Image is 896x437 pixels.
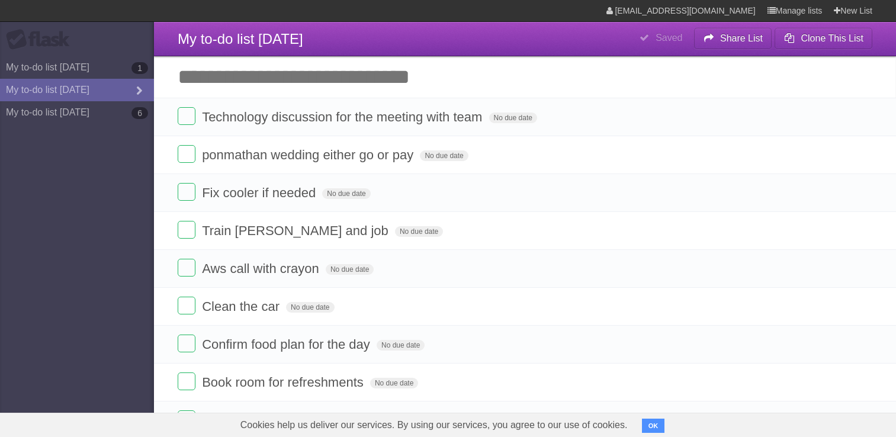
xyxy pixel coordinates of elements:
[489,113,537,123] span: No due date
[202,375,367,390] span: Book room for refreshments
[6,29,77,50] div: Flask
[131,62,148,74] b: 1
[178,183,195,201] label: Done
[694,28,772,49] button: Share List
[178,372,195,390] label: Done
[178,410,195,428] label: Done
[801,33,863,43] b: Clone This List
[326,264,374,275] span: No due date
[131,107,148,119] b: 6
[370,378,418,388] span: No due date
[202,110,485,124] span: Technology discussion for the meeting with team
[178,107,195,125] label: Done
[178,259,195,277] label: Done
[377,340,425,351] span: No due date
[775,28,872,49] button: Clone This List
[202,337,373,352] span: Confirm food plan for the day
[322,188,370,199] span: No due date
[178,221,195,239] label: Done
[420,150,468,161] span: No due date
[642,419,665,433] button: OK
[202,147,416,162] span: ponmathan wedding either go or pay
[286,302,334,313] span: No due date
[202,261,322,276] span: Aws call with crayon
[202,223,391,238] span: Train [PERSON_NAME] and job
[395,226,443,237] span: No due date
[178,145,195,163] label: Done
[229,413,640,437] span: Cookies help us deliver our services. By using our services, you agree to our use of cookies.
[720,33,763,43] b: Share List
[202,185,319,200] span: Fix cooler if needed
[178,335,195,352] label: Done
[656,33,682,43] b: Saved
[178,31,303,47] span: My to-do list [DATE]
[202,299,282,314] span: Clean the car
[178,297,195,314] label: Done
